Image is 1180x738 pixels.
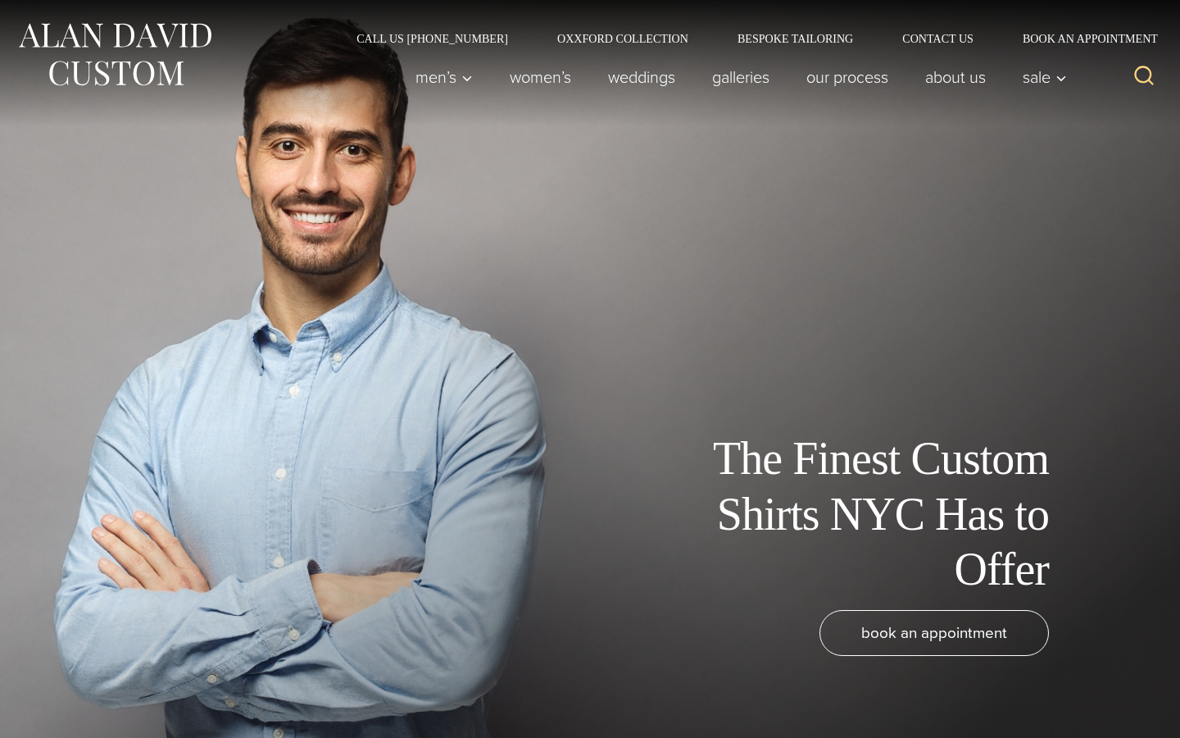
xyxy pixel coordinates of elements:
[16,18,213,91] img: Alan David Custom
[788,61,907,93] a: Our Process
[878,33,998,44] a: Contact Us
[1124,57,1164,97] button: View Search Form
[415,69,473,85] span: Men’s
[590,61,694,93] a: weddings
[713,33,878,44] a: Bespoke Tailoring
[332,33,1164,44] nav: Secondary Navigation
[492,61,590,93] a: Women’s
[1023,69,1067,85] span: Sale
[680,431,1049,597] h1: The Finest Custom Shirts NYC Has to Offer
[907,61,1005,93] a: About Us
[819,610,1049,656] a: book an appointment
[998,33,1164,44] a: Book an Appointment
[397,61,1076,93] nav: Primary Navigation
[861,621,1007,645] span: book an appointment
[694,61,788,93] a: Galleries
[332,33,533,44] a: Call Us [PHONE_NUMBER]
[533,33,713,44] a: Oxxford Collection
